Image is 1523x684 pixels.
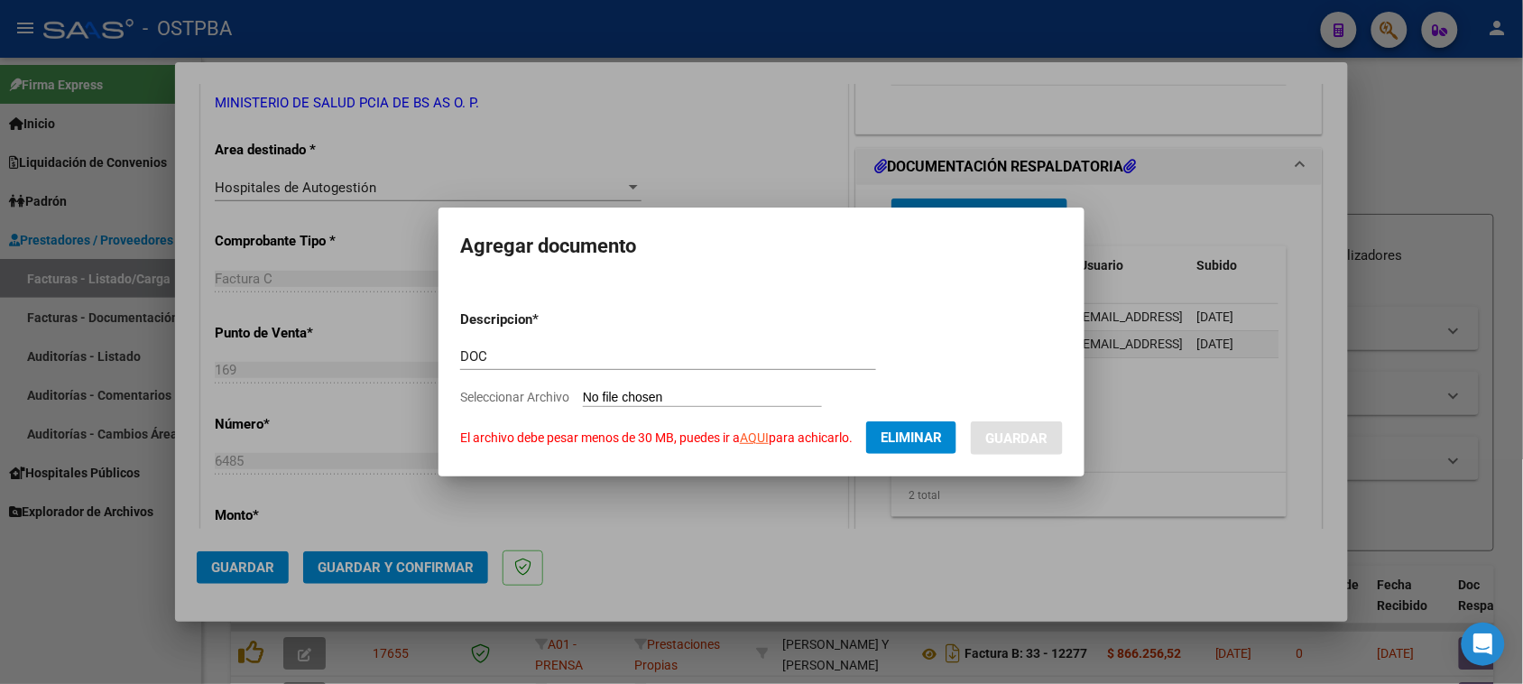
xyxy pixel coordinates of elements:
[460,430,853,445] span: El archivo debe pesar menos de 30 MB, puedes ir a para achicarlo.
[460,310,641,330] p: Descripcion
[460,390,569,404] span: Seleccionar Archivo
[460,229,1063,263] h2: Agregar documento
[740,430,769,445] a: AQUI
[866,421,956,454] button: Eliminar
[971,421,1063,455] button: Guardar
[1462,623,1505,666] div: Open Intercom Messenger
[881,430,942,446] span: Eliminar
[985,430,1048,447] span: Guardar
